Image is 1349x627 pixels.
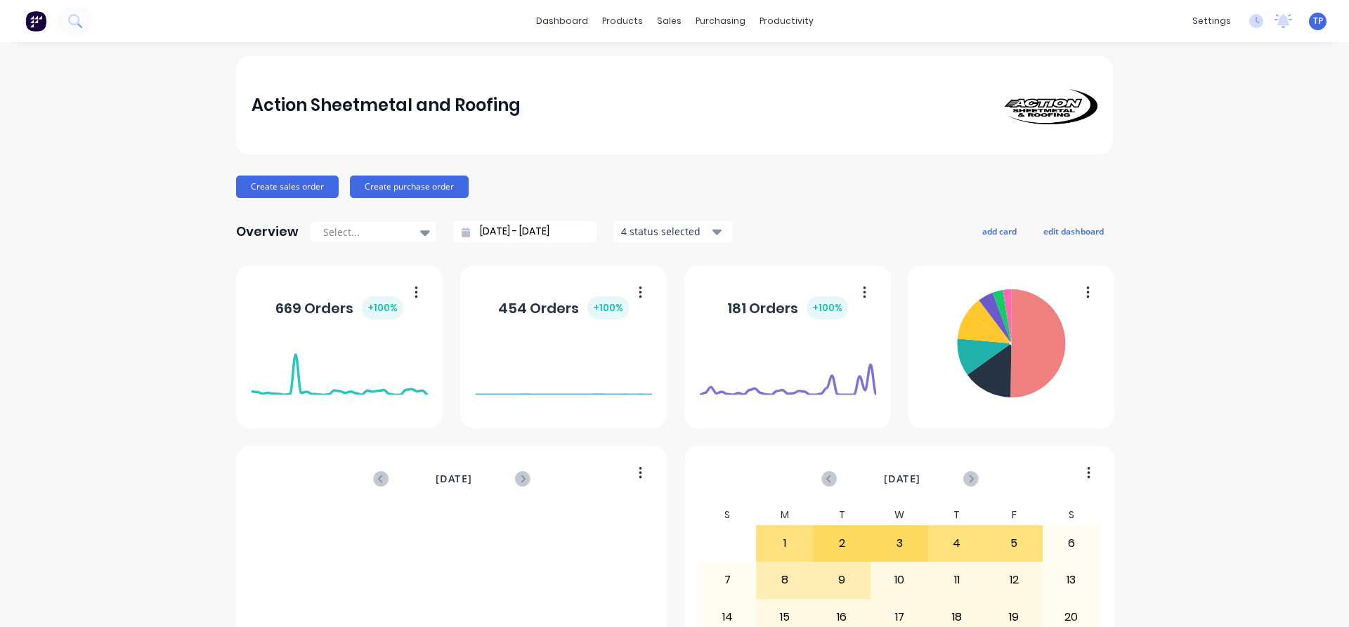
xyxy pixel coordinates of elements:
[587,296,629,319] div: + 100 %
[595,11,650,32] div: products
[1043,505,1100,525] div: S
[236,176,339,198] button: Create sales order
[814,562,871,598] div: 9
[252,91,521,119] div: Action Sheetmetal and Roofing
[529,11,595,32] a: dashboard
[25,11,46,32] img: Factory
[727,296,848,319] div: 181 Orders
[613,221,733,242] button: 4 status selected
[700,562,756,598] div: 7
[350,176,469,198] button: Create purchase order
[689,11,752,32] div: purchasing
[436,471,472,487] span: [DATE]
[752,11,821,32] div: productivity
[807,296,848,319] div: + 100 %
[1043,526,1100,561] div: 6
[757,562,813,598] div: 8
[871,526,927,561] div: 3
[757,526,813,561] div: 1
[999,86,1097,124] img: Action Sheetmetal and Roofing
[884,471,920,487] span: [DATE]
[985,505,1043,525] div: F
[1043,562,1100,598] div: 13
[498,296,629,319] div: 454 Orders
[814,505,871,525] div: T
[275,296,403,319] div: 669 Orders
[871,505,928,525] div: W
[986,562,1042,598] div: 12
[1185,11,1238,32] div: settings
[756,505,814,525] div: M
[871,562,927,598] div: 10
[236,218,299,246] div: Overview
[814,526,871,561] div: 2
[929,526,985,561] div: 4
[986,526,1042,561] div: 5
[929,562,985,598] div: 11
[928,505,986,525] div: T
[1034,222,1113,240] button: edit dashboard
[1313,15,1323,27] span: TP
[650,11,689,32] div: sales
[621,224,710,239] div: 4 status selected
[362,296,403,319] div: + 100 %
[973,222,1026,240] button: add card
[699,505,757,525] div: S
